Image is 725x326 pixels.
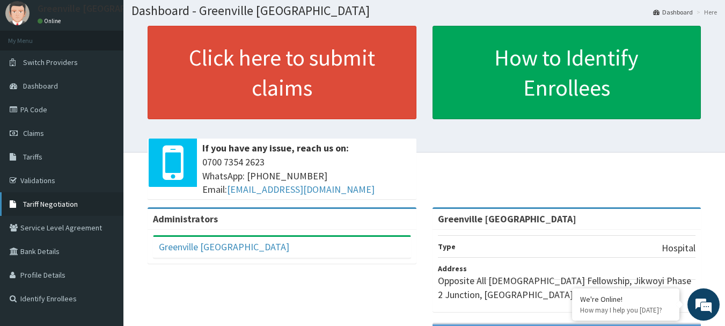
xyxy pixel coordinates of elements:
[131,4,717,18] h1: Dashboard - Greenville [GEOGRAPHIC_DATA]
[202,155,411,197] span: 0700 7354 2623 WhatsApp: [PHONE_NUMBER] Email:
[662,241,695,255] p: Hospital
[580,306,671,315] p: How may I help you today?
[438,242,456,251] b: Type
[23,152,42,162] span: Tariffs
[159,241,289,253] a: Greenville [GEOGRAPHIC_DATA]
[438,274,696,301] p: Opposite All [DEMOGRAPHIC_DATA] Fellowship, Jikwoyi Phase 2 Junction, [GEOGRAPHIC_DATA]
[23,128,44,138] span: Claims
[653,8,693,17] a: Dashboard
[38,17,63,25] a: Online
[5,1,30,25] img: User Image
[433,26,701,119] a: How to Identify Enrollees
[438,213,576,225] strong: Greenville [GEOGRAPHIC_DATA]
[202,142,349,154] b: If you have any issue, reach us on:
[23,199,78,209] span: Tariff Negotiation
[38,4,171,13] p: Greenville [GEOGRAPHIC_DATA]
[148,26,416,119] a: Click here to submit claims
[227,183,375,195] a: [EMAIL_ADDRESS][DOMAIN_NAME]
[23,57,78,67] span: Switch Providers
[153,213,218,225] b: Administrators
[580,294,671,304] div: We're Online!
[23,81,58,91] span: Dashboard
[438,264,467,273] b: Address
[694,8,717,17] li: Here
